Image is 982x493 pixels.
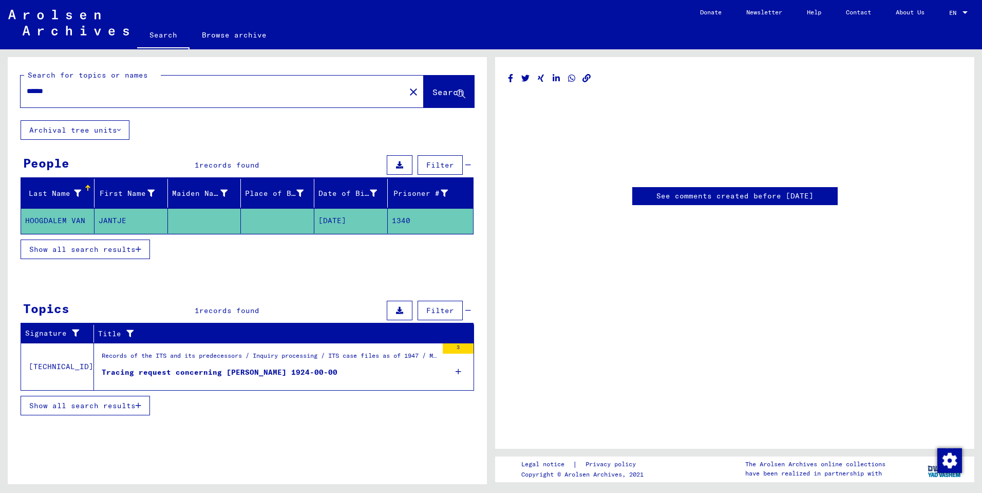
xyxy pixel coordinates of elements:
[95,179,168,208] mat-header-cell: First Name
[407,86,420,98] mat-icon: close
[199,160,259,170] span: records found
[25,188,81,199] div: Last Name
[21,208,95,233] mat-cell: HOOGDALEM VAN
[424,76,474,107] button: Search
[418,155,463,175] button: Filter
[949,9,960,16] span: EN
[388,179,473,208] mat-header-cell: Prisoner #
[937,448,961,472] div: Change consent
[245,188,304,199] div: Place of Birth
[577,459,648,470] a: Privacy policy
[520,72,531,85] button: Share on Twitter
[195,306,199,315] span: 1
[426,306,454,315] span: Filter
[172,188,228,199] div: Maiden Name
[388,208,473,233] mat-cell: 1340
[581,72,592,85] button: Copy link
[21,120,129,140] button: Archival tree units
[926,456,964,482] img: yv_logo.png
[95,208,168,233] mat-cell: JANTJE
[521,459,648,470] div: |
[21,240,150,259] button: Show all search results
[432,87,463,97] span: Search
[29,401,136,410] span: Show all search results
[403,81,424,102] button: Clear
[29,245,136,254] span: Show all search results
[21,343,94,390] td: [TECHNICAL_ID]
[318,185,390,202] div: Date of Birth
[23,154,69,172] div: People
[536,72,546,85] button: Share on Xing
[521,459,573,470] a: Legal notice
[21,179,95,208] mat-header-cell: Last Name
[241,179,314,208] mat-header-cell: Place of Birth
[98,328,454,339] div: Title
[28,70,148,80] mat-label: Search for topics or names
[168,179,241,208] mat-header-cell: Maiden Name
[25,325,96,342] div: Signature
[318,188,377,199] div: Date of Birth
[102,351,438,366] div: Records of the ITS and its predecessors / Inquiry processing / ITS case files as of 1947 / Microf...
[23,299,69,318] div: Topics
[199,306,259,315] span: records found
[172,185,241,202] div: Maiden Name
[137,23,190,49] a: Search
[937,448,962,473] img: Change consent
[21,396,150,415] button: Show all search results
[99,188,155,199] div: First Name
[314,179,388,208] mat-header-cell: Date of Birth
[314,208,388,233] mat-cell: [DATE]
[566,72,577,85] button: Share on WhatsApp
[99,185,167,202] div: First Name
[505,72,516,85] button: Share on Facebook
[190,23,279,47] a: Browse archive
[98,325,464,342] div: Title
[25,328,86,339] div: Signature
[745,469,885,478] p: have been realized in partnership with
[521,470,648,479] p: Copyright © Arolsen Archives, 2021
[426,160,454,170] span: Filter
[418,301,463,320] button: Filter
[25,185,94,202] div: Last Name
[195,160,199,170] span: 1
[656,191,814,202] a: See comments created before [DATE]
[8,10,129,35] img: Arolsen_neg.svg
[551,72,562,85] button: Share on LinkedIn
[745,460,885,469] p: The Arolsen Archives online collections
[102,367,337,378] div: Tracing request concerning [PERSON_NAME] 1924-00-00
[392,188,448,199] div: Prisoner #
[443,343,474,354] div: 3
[245,185,316,202] div: Place of Birth
[392,185,461,202] div: Prisoner #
